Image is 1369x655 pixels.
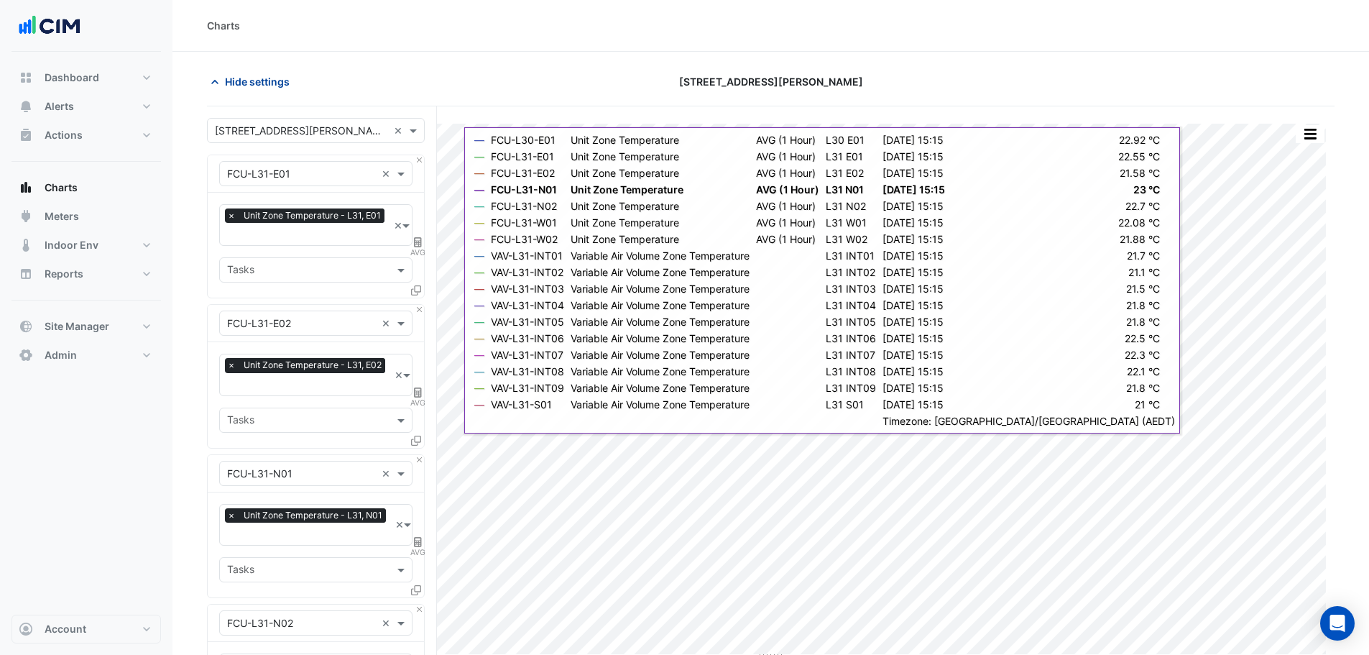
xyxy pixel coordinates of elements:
span: Clear [382,166,394,181]
button: Dashboard [11,63,161,92]
button: Close [415,605,424,614]
span: Unit Zone Temperature - L31, N01 [240,508,386,523]
button: Actions [11,121,161,150]
button: Hide settings [207,69,299,94]
div: Tasks [225,562,254,580]
span: Choose Function [412,386,425,398]
span: AVG [410,397,425,408]
span: Clear [382,615,394,631]
app-icon: Charts [19,180,33,195]
span: Admin [45,348,77,362]
button: Close [415,305,424,314]
span: Choose Function [412,236,425,248]
span: AVG [410,546,425,558]
button: Account [11,615,161,643]
span: Unit Zone Temperature - L31, E01 [240,209,384,223]
span: Clone Favourites and Tasks from this Equipment to other Equipment [411,584,421,596]
app-icon: Indoor Env [19,238,33,252]
span: Site Manager [45,319,109,334]
button: Close [415,155,424,165]
app-icon: Dashboard [19,70,33,85]
app-icon: Actions [19,128,33,142]
div: Tasks [225,412,254,431]
span: [STREET_ADDRESS][PERSON_NAME] [679,74,863,89]
button: Close [415,455,424,464]
button: Site Manager [11,312,161,341]
span: Hide settings [225,74,290,89]
span: Account [45,622,86,636]
app-icon: Site Manager [19,319,33,334]
div: Charts [207,18,240,33]
span: Dashboard [45,70,99,85]
button: Indoor Env [11,231,161,260]
button: Alerts [11,92,161,121]
span: Alerts [45,99,74,114]
button: Reports [11,260,161,288]
span: Charts [45,180,78,195]
span: Clear [382,316,394,331]
div: Open Intercom Messenger [1320,606,1355,641]
span: Clear [395,517,404,532]
app-icon: Admin [19,348,33,362]
button: Charts [11,173,161,202]
span: × [225,358,238,372]
app-icon: Alerts [19,99,33,114]
span: Meters [45,209,79,224]
button: Admin [11,341,161,370]
span: Clone Favourites and Tasks from this Equipment to other Equipment [411,434,421,446]
span: Clear [394,218,402,233]
span: × [225,209,238,223]
span: AVG [410,247,425,258]
span: Clear [395,367,403,383]
div: Tasks [225,262,254,280]
img: Company Logo [17,12,82,40]
app-icon: Reports [19,267,33,281]
span: Indoor Env [45,238,98,252]
button: More Options [1296,125,1324,143]
span: Unit Zone Temperature - L31, E02 [240,358,385,372]
span: Clear [394,123,406,138]
span: Choose Function [412,536,425,548]
span: Actions [45,128,83,142]
span: Clear [382,466,394,481]
span: Reports [45,267,83,281]
span: Clone Favourites and Tasks from this Equipment to other Equipment [411,284,421,296]
button: Meters [11,202,161,231]
span: × [225,508,238,523]
app-icon: Meters [19,209,33,224]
